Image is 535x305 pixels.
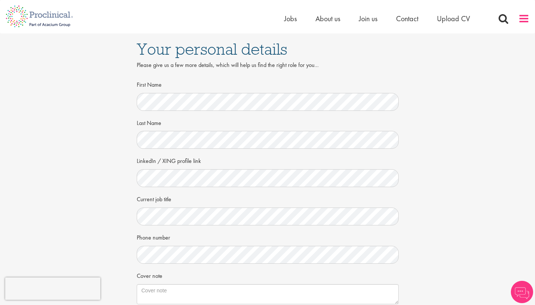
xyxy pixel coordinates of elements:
[137,41,399,57] h1: Your personal details
[137,193,171,204] label: Current job title
[511,281,533,303] img: Chatbot
[396,14,418,23] a: Contact
[137,231,170,242] label: Phone number
[359,14,377,23] a: Join us
[137,269,162,280] label: Cover note
[5,277,100,300] iframe: reCAPTCHA
[437,14,470,23] a: Upload CV
[284,14,297,23] a: Jobs
[137,61,399,78] div: Please give us a few more details, which will help us find the right role for you...
[137,116,161,128] label: Last Name
[315,14,340,23] a: About us
[137,78,162,89] label: First Name
[137,154,201,166] label: LinkedIn / XING profile link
